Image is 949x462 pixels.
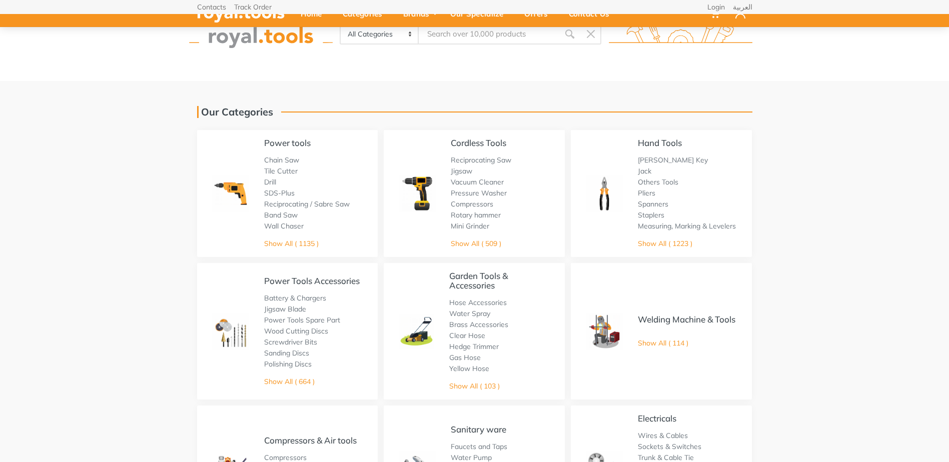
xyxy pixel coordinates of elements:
a: Show All ( 1135 ) [264,239,319,248]
select: Category [341,24,419,43]
h1: Our Categories [197,106,273,118]
a: Tile Cutter [264,166,298,175]
a: Hedge Trimmer [449,342,499,351]
a: Band Saw [264,210,298,219]
a: Power Tools Accessories [264,275,360,286]
a: Show All ( 664 ) [264,377,315,386]
a: Mini Grinder [451,221,489,230]
a: Welding Machine & Tools [638,314,735,324]
img: Royal - Cordless Tools [399,175,436,212]
a: Hose Accessories [449,298,507,307]
img: Royal - Hand Tools [586,175,623,212]
a: Gas Hose [449,353,481,362]
a: Compressors & Air tools [264,435,357,445]
a: Login [707,3,725,10]
img: Royal - Power Tools Accessories [212,313,249,350]
a: Polishing Discs [264,359,312,368]
a: Show All ( 103 ) [449,381,500,390]
img: royal.tools Logo [609,20,752,48]
a: SDS-Plus [264,188,295,197]
a: Show All ( 509 ) [451,239,501,248]
a: Sanding Discs [264,348,309,357]
a: [PERSON_NAME] Key [638,155,708,164]
img: royal.tools Logo [189,20,333,48]
a: العربية [733,3,752,10]
a: Reciprocating Saw [451,155,511,164]
a: Sockets & Switches [638,442,701,451]
a: Jack [638,166,651,175]
a: Power tools [264,137,311,148]
a: Vacuum Cleaner [451,177,504,186]
a: Garden Tools & Accessories [449,270,508,290]
a: Drill [264,177,276,186]
a: Clear Hose [449,331,485,340]
a: Spanners [638,199,668,208]
a: Wall Chaser [264,221,304,230]
a: Cordless Tools [451,137,506,148]
a: Compressors [451,199,493,208]
a: Compressors [264,453,307,462]
a: Measuring, Marking & Levelers [638,221,736,230]
a: Hand Tools [638,137,682,148]
a: Show All ( 1223 ) [638,239,692,248]
input: Site search [419,23,559,44]
a: Wires & Cables [638,431,688,440]
img: Royal - Power tools [212,175,249,212]
a: Brass Accessories [449,320,508,329]
a: Yellow Hose [449,364,489,373]
img: Royal - Welding Machine & Tools [586,313,623,350]
a: Trunk & Cable Tie [638,453,694,462]
a: Track Order [234,3,272,10]
a: Wood Cutting Discs [264,326,328,335]
a: Sanitary ware [451,424,506,434]
a: Electricals [638,413,676,423]
a: Water Spray [449,309,490,318]
a: Faucets and Taps [451,442,507,451]
a: Jigsaw Blade [264,304,306,313]
img: Royal - Garden Tools & Accessories [399,313,434,348]
a: Others Tools [638,177,678,186]
a: Battery & Chargers [264,293,326,302]
a: Power Tools Spare Part [264,315,340,324]
a: Jigsaw [451,166,472,175]
a: Show All ( 114 ) [638,338,688,347]
a: Chain Saw [264,155,299,164]
a: Pliers [638,188,655,197]
a: Pressure Washer [451,188,507,197]
a: Staplers [638,210,664,219]
a: Reciprocating / Sabre Saw [264,199,350,208]
a: Water Pump [451,453,492,462]
a: Contacts [197,3,226,10]
a: Screwdriver Bits [264,337,317,346]
a: Rotary hammer [451,210,501,219]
